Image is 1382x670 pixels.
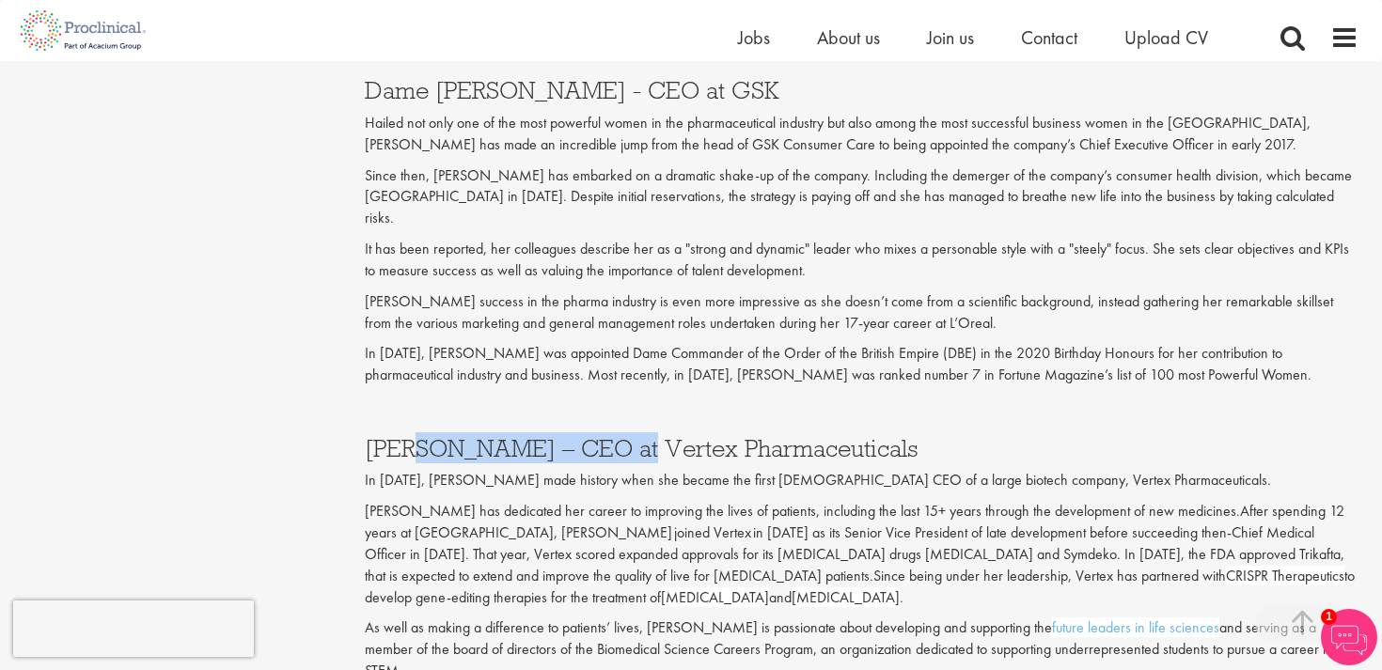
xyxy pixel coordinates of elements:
[365,501,1344,585] span: After spending 12 years at [GEOGRAPHIC_DATA], [PERSON_NAME] joined Vertex in [DATE] as its Senior...
[365,436,1359,460] h3: [PERSON_NAME] – CEO at Vertex Pharmaceuticals
[661,587,769,607] span: [MEDICAL_DATA]
[769,587,792,607] span: and
[365,78,1359,102] h3: Dame [PERSON_NAME] - CEO at GSK
[365,291,1359,335] p: [PERSON_NAME] success in the pharma industry is even more impressive as she doesn’t come from a s...
[365,239,1359,282] p: It has been reported, her colleagues describe her as a "strong and dynamic" leader who mixes a pe...
[365,501,1359,608] p: [PERSON_NAME] has dedicated her career to improving the lives of patients, including the last 15+...
[1321,609,1377,665] img: Chatbot
[792,587,900,607] span: [MEDICAL_DATA]
[1052,617,1219,637] a: future leaders in life sciences
[365,566,1355,607] span: to develop gene-editing therapies for the treatment of
[13,600,254,657] iframe: reCAPTCHA
[365,113,1359,156] p: Hailed not only one of the most powerful women in the pharmaceutical industry but also among the ...
[738,25,770,50] a: Jobs
[900,587,903,607] span: .
[1226,566,1344,585] span: CRISPR Therapeutics
[365,617,1052,637] span: As well as making a difference to patients’ lives, [PERSON_NAME] is passionate about developing a...
[365,470,1359,491] p: In [DATE], [PERSON_NAME] made history when she became the first [DEMOGRAPHIC_DATA] CEO of a large...
[1124,25,1208,50] a: Upload CV
[817,25,880,50] a: About us
[873,566,1226,585] span: Since being under her leadership, Vertex has partnered with
[1321,609,1337,625] span: 1
[1021,25,1077,50] a: Contact
[365,343,1359,386] p: In [DATE], [PERSON_NAME] was appointed Dame Commander of the Order of the British Empire (DBE) in...
[365,165,1359,230] p: Since then, [PERSON_NAME] has embarked on a dramatic shake-up of the company. Including the demer...
[927,25,974,50] a: Join us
